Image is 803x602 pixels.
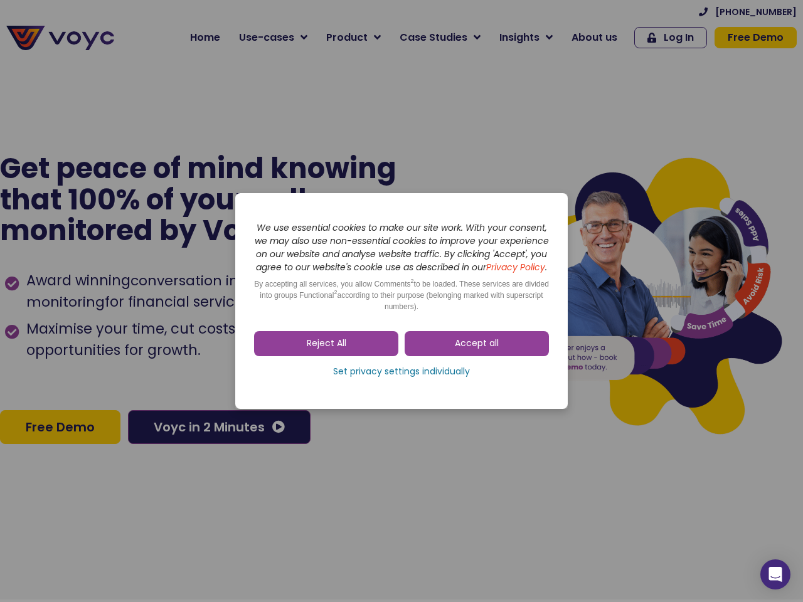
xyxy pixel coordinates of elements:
[760,559,790,589] div: Open Intercom Messenger
[254,331,398,356] a: Reject All
[405,331,549,356] a: Accept all
[411,278,414,284] sup: 2
[334,289,337,295] sup: 2
[255,221,549,273] i: We use essential cookies to make our site work. With your consent, we may also use non-essential ...
[486,261,545,273] a: Privacy Policy
[254,362,549,381] a: Set privacy settings individually
[307,337,346,350] span: Reject All
[455,337,499,350] span: Accept all
[254,280,549,311] span: By accepting all services, you allow Comments to be loaded. These services are divided into group...
[333,366,470,378] span: Set privacy settings individually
